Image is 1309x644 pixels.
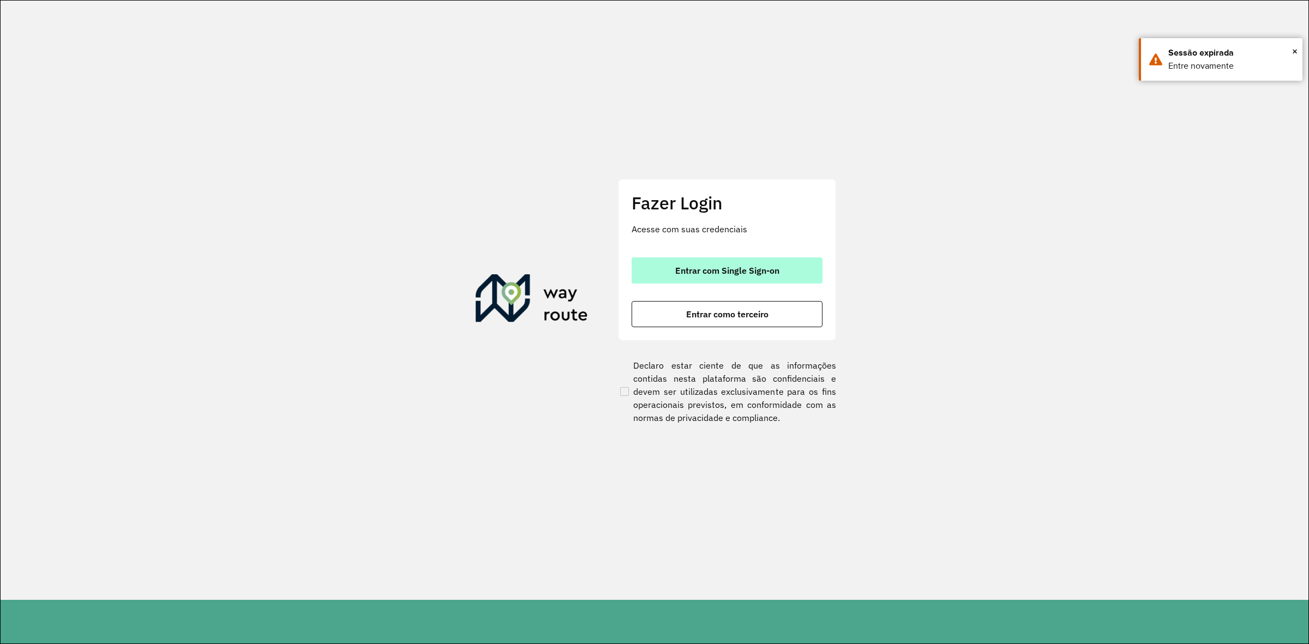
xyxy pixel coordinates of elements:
img: Roteirizador AmbevTech [476,274,588,327]
label: Declaro estar ciente de que as informações contidas nesta plataforma são confidenciais e devem se... [618,359,836,424]
div: Entre novamente [1168,59,1294,73]
p: Acesse com suas credenciais [632,222,822,236]
span: × [1292,43,1298,59]
button: Close [1292,43,1298,59]
span: Entrar como terceiro [686,310,768,318]
h2: Fazer Login [632,192,822,213]
span: Entrar com Single Sign-on [675,266,779,275]
div: Sessão expirada [1168,46,1294,59]
button: button [632,257,822,284]
button: button [632,301,822,327]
